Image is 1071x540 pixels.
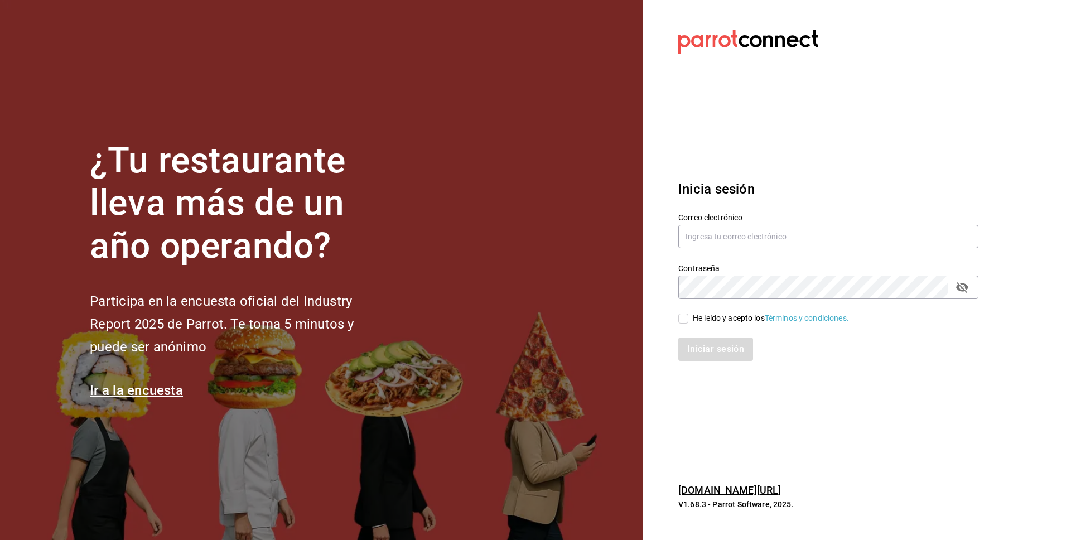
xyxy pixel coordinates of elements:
[678,484,781,496] a: [DOMAIN_NAME][URL]
[90,290,391,358] h2: Participa en la encuesta oficial del Industry Report 2025 de Parrot. Te toma 5 minutos y puede se...
[765,314,849,322] a: Términos y condiciones.
[678,264,978,272] label: Contraseña
[693,312,849,324] div: He leído y acepto los
[678,225,978,248] input: Ingresa tu correo electrónico
[678,213,978,221] label: Correo electrónico
[678,179,978,199] h3: Inicia sesión
[953,278,972,297] button: passwordField
[678,499,978,510] p: V1.68.3 - Parrot Software, 2025.
[90,139,391,268] h1: ¿Tu restaurante lleva más de un año operando?
[90,383,183,398] a: Ir a la encuesta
